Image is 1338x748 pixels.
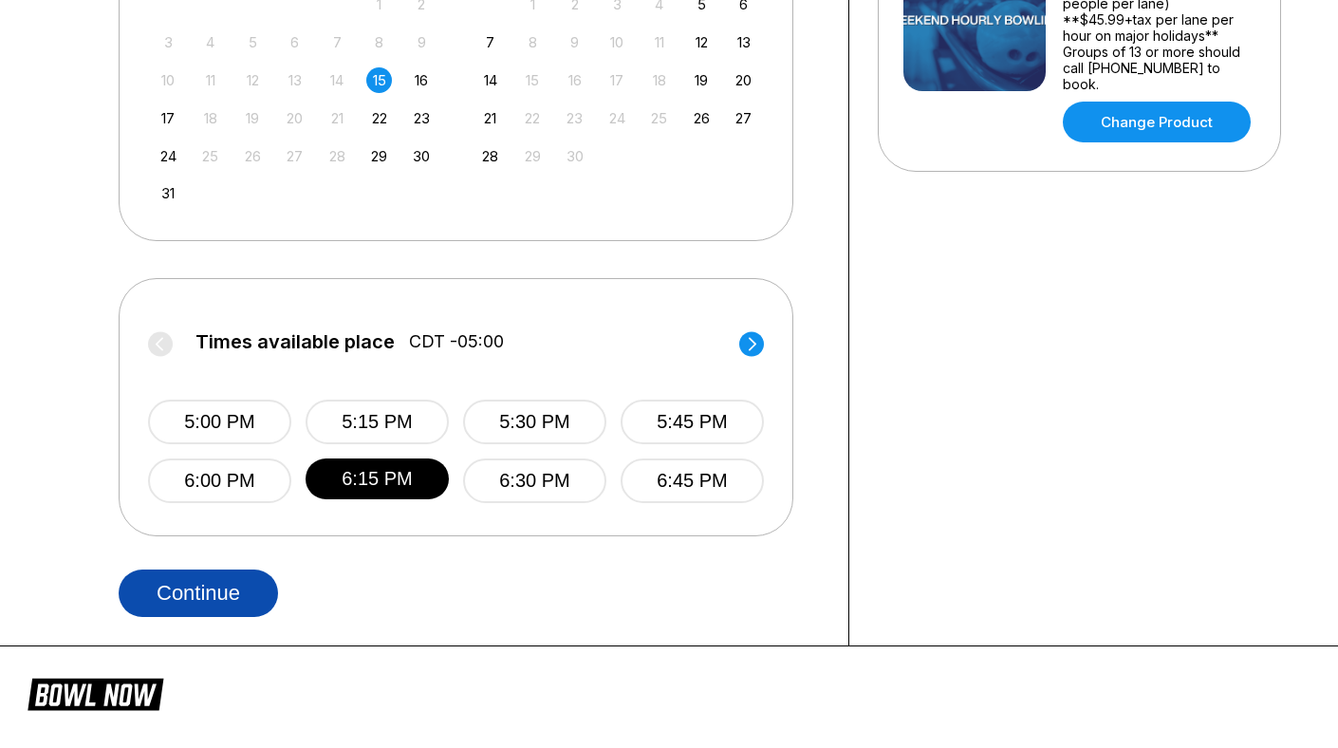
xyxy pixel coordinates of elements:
div: Not available Wednesday, August 6th, 2025 [282,29,307,55]
div: Not available Thursday, August 28th, 2025 [325,143,350,169]
div: Not available Monday, August 11th, 2025 [197,67,223,93]
div: Not available Thursday, September 11th, 2025 [646,29,672,55]
span: CDT -05:00 [409,331,504,352]
div: Choose Sunday, August 24th, 2025 [156,143,181,169]
div: Not available Sunday, August 10th, 2025 [156,67,181,93]
span: Times available place [195,331,395,352]
div: Not available Monday, August 4th, 2025 [197,29,223,55]
div: Not available Monday, September 15th, 2025 [520,67,546,93]
div: Not available Wednesday, September 17th, 2025 [604,67,630,93]
div: Choose Saturday, September 13th, 2025 [731,29,756,55]
div: Choose Friday, September 19th, 2025 [689,67,715,93]
div: Not available Saturday, August 9th, 2025 [409,29,435,55]
div: Not available Thursday, August 14th, 2025 [325,67,350,93]
div: Not available Tuesday, August 5th, 2025 [240,29,266,55]
div: Choose Saturday, August 30th, 2025 [409,143,435,169]
button: 6:15 PM [306,458,449,499]
button: 6:45 PM [621,458,764,503]
button: 5:30 PM [463,400,606,444]
div: Not available Monday, September 8th, 2025 [520,29,546,55]
div: Choose Sunday, September 7th, 2025 [477,29,503,55]
div: Not available Tuesday, September 23rd, 2025 [562,105,587,131]
div: Not available Monday, August 25th, 2025 [197,143,223,169]
div: Choose Friday, August 15th, 2025 [366,67,392,93]
div: Not available Thursday, September 25th, 2025 [646,105,672,131]
div: Choose Sunday, September 21st, 2025 [477,105,503,131]
div: Choose Friday, August 22nd, 2025 [366,105,392,131]
div: Not available Friday, August 8th, 2025 [366,29,392,55]
button: 5:00 PM [148,400,291,444]
button: 5:45 PM [621,400,764,444]
div: Choose Friday, September 12th, 2025 [689,29,715,55]
div: Not available Wednesday, September 10th, 2025 [604,29,630,55]
div: Choose Saturday, August 23rd, 2025 [409,105,435,131]
div: Not available Tuesday, September 9th, 2025 [562,29,587,55]
div: Choose Saturday, September 20th, 2025 [731,67,756,93]
div: Choose Sunday, August 17th, 2025 [156,105,181,131]
div: Not available Wednesday, August 20th, 2025 [282,105,307,131]
div: Choose Sunday, August 31st, 2025 [156,180,181,206]
div: Not available Wednesday, August 13th, 2025 [282,67,307,93]
div: Not available Tuesday, August 12th, 2025 [240,67,266,93]
button: 6:00 PM [148,458,291,503]
div: Not available Sunday, August 3rd, 2025 [156,29,181,55]
div: Choose Saturday, August 16th, 2025 [409,67,435,93]
div: Not available Monday, August 18th, 2025 [197,105,223,131]
div: Choose Saturday, September 27th, 2025 [731,105,756,131]
div: Choose Sunday, September 28th, 2025 [477,143,503,169]
button: Continue [119,570,278,617]
div: Not available Wednesday, August 27th, 2025 [282,143,307,169]
div: Not available Tuesday, August 26th, 2025 [240,143,266,169]
div: Choose Friday, August 29th, 2025 [366,143,392,169]
button: 5:15 PM [306,400,449,444]
div: Not available Tuesday, September 30th, 2025 [562,143,587,169]
div: Not available Wednesday, September 24th, 2025 [604,105,630,131]
a: Change Product [1063,102,1251,142]
button: 6:30 PM [463,458,606,503]
div: Not available Monday, September 29th, 2025 [520,143,546,169]
div: Not available Tuesday, September 16th, 2025 [562,67,587,93]
div: Not available Tuesday, August 19th, 2025 [240,105,266,131]
div: Choose Sunday, September 14th, 2025 [477,67,503,93]
div: Choose Friday, September 26th, 2025 [689,105,715,131]
div: Not available Thursday, August 7th, 2025 [325,29,350,55]
div: Not available Thursday, September 18th, 2025 [646,67,672,93]
div: Not available Thursday, August 21st, 2025 [325,105,350,131]
div: Not available Monday, September 22nd, 2025 [520,105,546,131]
